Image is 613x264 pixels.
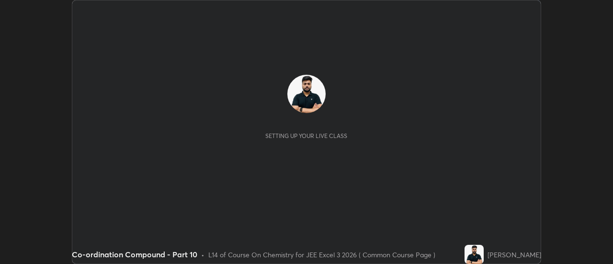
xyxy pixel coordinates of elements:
[287,75,326,113] img: 8394fe8a1e6941218e61db61d39fec43.jpg
[488,250,541,260] div: [PERSON_NAME]
[72,249,197,260] div: Co-ordination Compound - Part 10
[208,250,435,260] div: L14 of Course On Chemistry for JEE Excel 3 2026 ( Common Course Page )
[465,245,484,264] img: 8394fe8a1e6941218e61db61d39fec43.jpg
[201,250,204,260] div: •
[265,132,347,139] div: Setting up your live class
